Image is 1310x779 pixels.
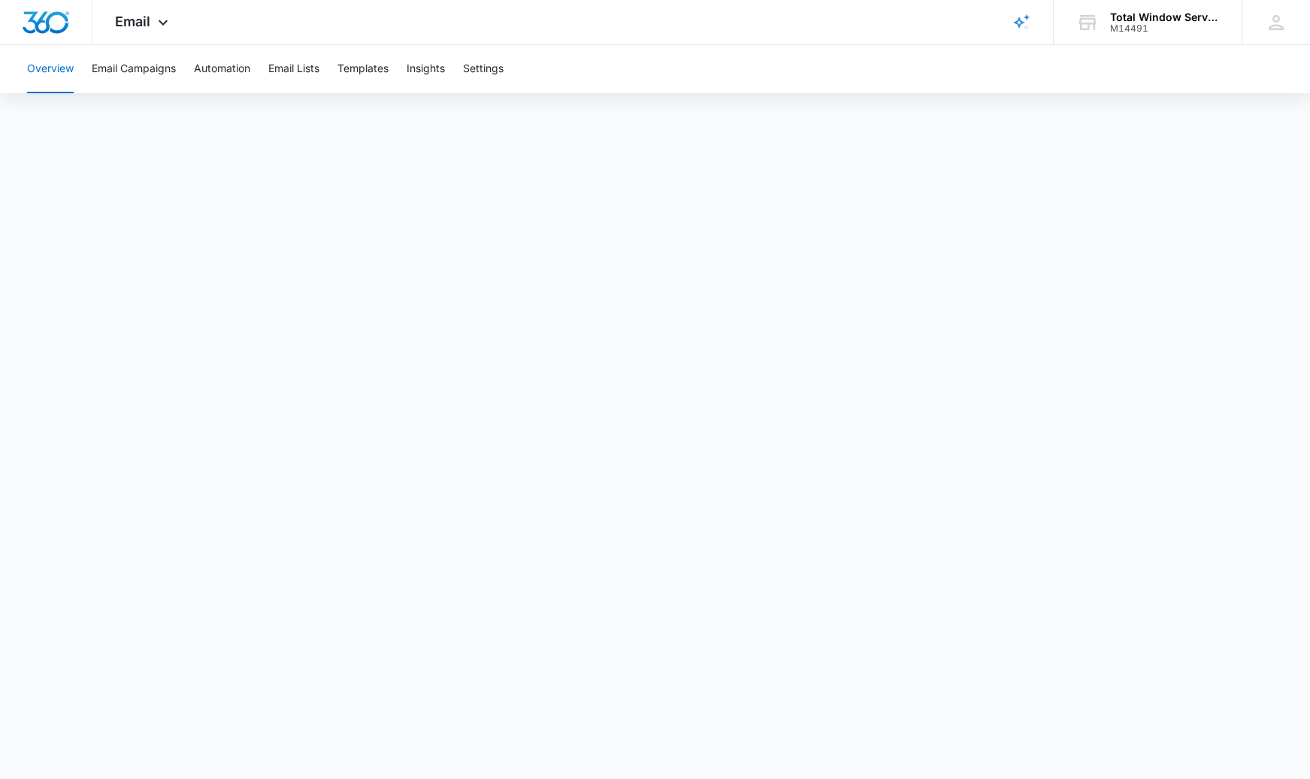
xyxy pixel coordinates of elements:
button: Email Lists [268,45,319,93]
span: Email [115,14,150,29]
button: Templates [337,45,389,93]
div: account id [1110,23,1220,34]
button: Overview [27,45,74,93]
button: Settings [463,45,504,93]
button: Email Campaigns [92,45,176,93]
button: Insights [407,45,445,93]
div: account name [1110,11,1220,23]
button: Automation [194,45,250,93]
